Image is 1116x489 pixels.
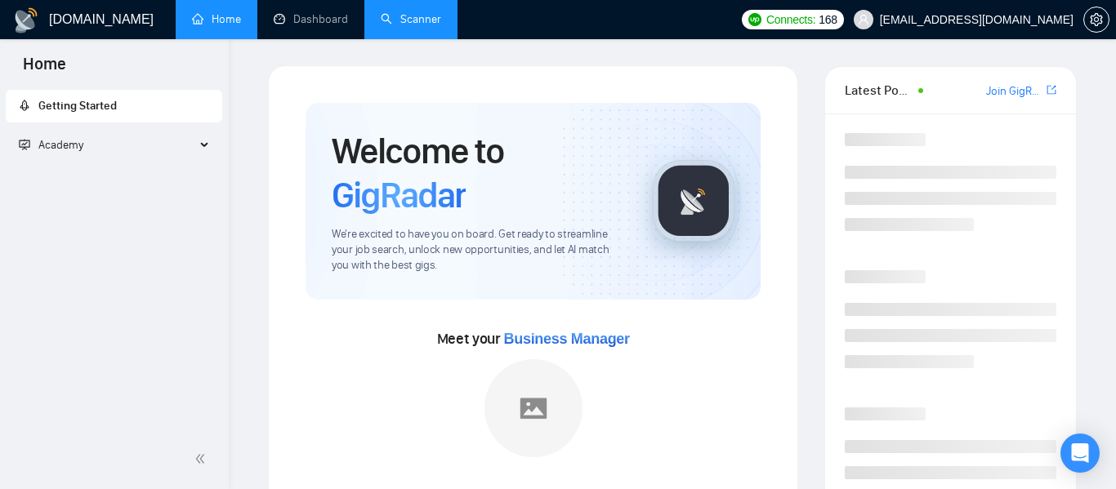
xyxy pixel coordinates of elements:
span: Academy [38,138,83,152]
span: Connects: [766,11,815,29]
span: user [858,14,869,25]
span: Academy [19,138,83,152]
div: Open Intercom Messenger [1060,433,1100,473]
span: GigRadar [332,173,466,217]
span: fund-projection-screen [19,139,30,150]
a: setting [1083,13,1109,26]
span: setting [1084,13,1109,26]
span: Getting Started [38,99,117,113]
h1: Welcome to [332,129,627,217]
span: double-left [194,451,211,467]
span: Home [10,52,79,87]
img: logo [13,7,39,33]
a: searchScanner [381,12,441,26]
a: dashboardDashboard [274,12,348,26]
img: placeholder.png [484,359,583,457]
span: 168 [819,11,837,29]
li: Getting Started [6,90,222,122]
span: Latest Posts from the GigRadar Community [845,80,913,100]
img: gigradar-logo.png [653,160,734,242]
span: export [1047,83,1056,96]
a: export [1047,82,1056,98]
span: Business Manager [504,331,630,347]
a: homeHome [192,12,241,26]
a: Join GigRadar Slack Community [986,82,1043,100]
span: We're excited to have you on board. Get ready to streamline your job search, unlock new opportuni... [332,227,627,273]
span: Meet your [437,330,630,348]
button: setting [1083,7,1109,33]
img: upwork-logo.png [748,13,761,26]
span: rocket [19,100,30,111]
